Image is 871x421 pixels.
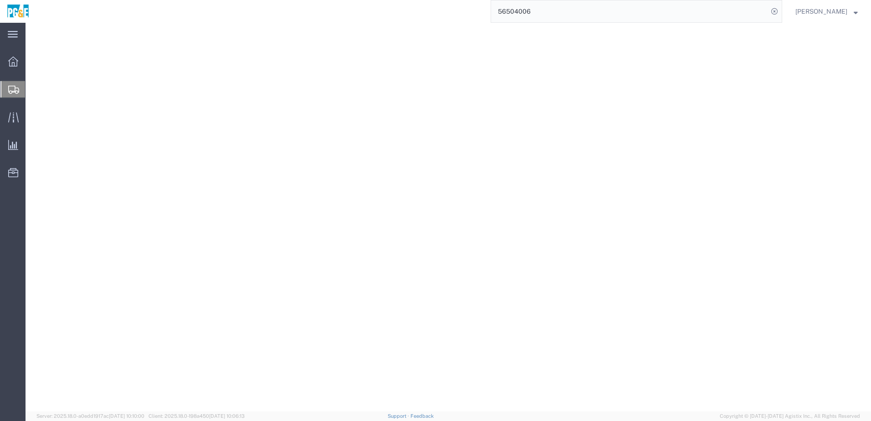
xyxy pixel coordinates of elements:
[209,413,245,419] span: [DATE] 10:06:13
[720,412,860,420] span: Copyright © [DATE]-[DATE] Agistix Inc., All Rights Reserved
[109,413,144,419] span: [DATE] 10:10:00
[795,6,847,16] span: Evelyn Angel
[36,413,144,419] span: Server: 2025.18.0-a0edd1917ac
[6,5,30,18] img: logo
[795,6,858,17] button: [PERSON_NAME]
[26,23,871,411] iframe: FS Legacy Container
[410,413,434,419] a: Feedback
[491,0,768,22] input: Search for shipment number, reference number
[388,413,410,419] a: Support
[149,413,245,419] span: Client: 2025.18.0-198a450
